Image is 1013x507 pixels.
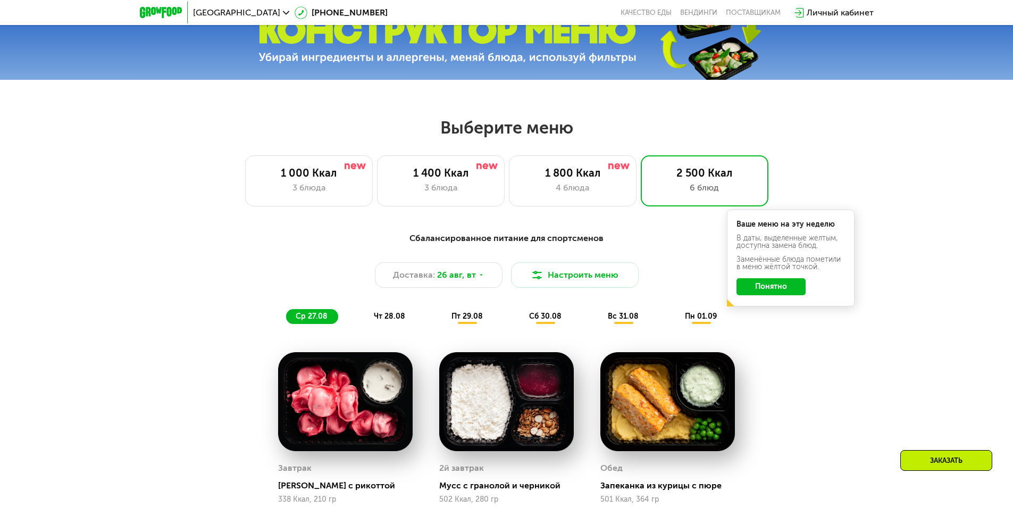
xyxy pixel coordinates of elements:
[600,495,735,504] div: 501 Ккал, 364 гр
[437,269,476,281] span: 26 авг, вт
[900,450,992,471] div: Заказать
[511,262,639,288] button: Настроить меню
[608,312,639,321] span: вс 31.08
[278,480,421,491] div: [PERSON_NAME] с рикоттой
[652,167,757,179] div: 2 500 Ккал
[736,278,806,295] button: Понятно
[600,460,623,476] div: Обед
[680,9,717,17] a: Вендинги
[439,460,484,476] div: 2й завтрак
[529,312,562,321] span: сб 30.08
[192,232,822,245] div: Сбалансированное питание для спортсменов
[685,312,717,321] span: пн 01.09
[256,181,362,194] div: 3 блюда
[621,9,672,17] a: Качество еды
[736,235,845,250] div: В даты, выделенные желтым, доступна замена блюд.
[520,167,625,179] div: 1 800 Ккал
[600,480,743,491] div: Запеканка из курицы с пюре
[451,312,483,321] span: пт 29.08
[736,256,845,271] div: Заменённые блюда пометили в меню жёлтой точкой.
[807,6,874,19] div: Личный кабинет
[393,269,435,281] span: Доставка:
[193,9,280,17] span: [GEOGRAPHIC_DATA]
[256,167,362,179] div: 1 000 Ккал
[726,9,781,17] div: поставщикам
[278,495,413,504] div: 338 Ккал, 210 гр
[374,312,405,321] span: чт 28.08
[278,460,312,476] div: Завтрак
[652,181,757,194] div: 6 блюд
[296,312,328,321] span: ср 27.08
[439,480,582,491] div: Мусс с гранолой и черникой
[439,495,574,504] div: 502 Ккал, 280 гр
[295,6,388,19] a: [PHONE_NUMBER]
[34,117,979,138] h2: Выберите меню
[388,181,493,194] div: 3 блюда
[520,181,625,194] div: 4 блюда
[388,167,493,179] div: 1 400 Ккал
[736,221,845,228] div: Ваше меню на эту неделю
